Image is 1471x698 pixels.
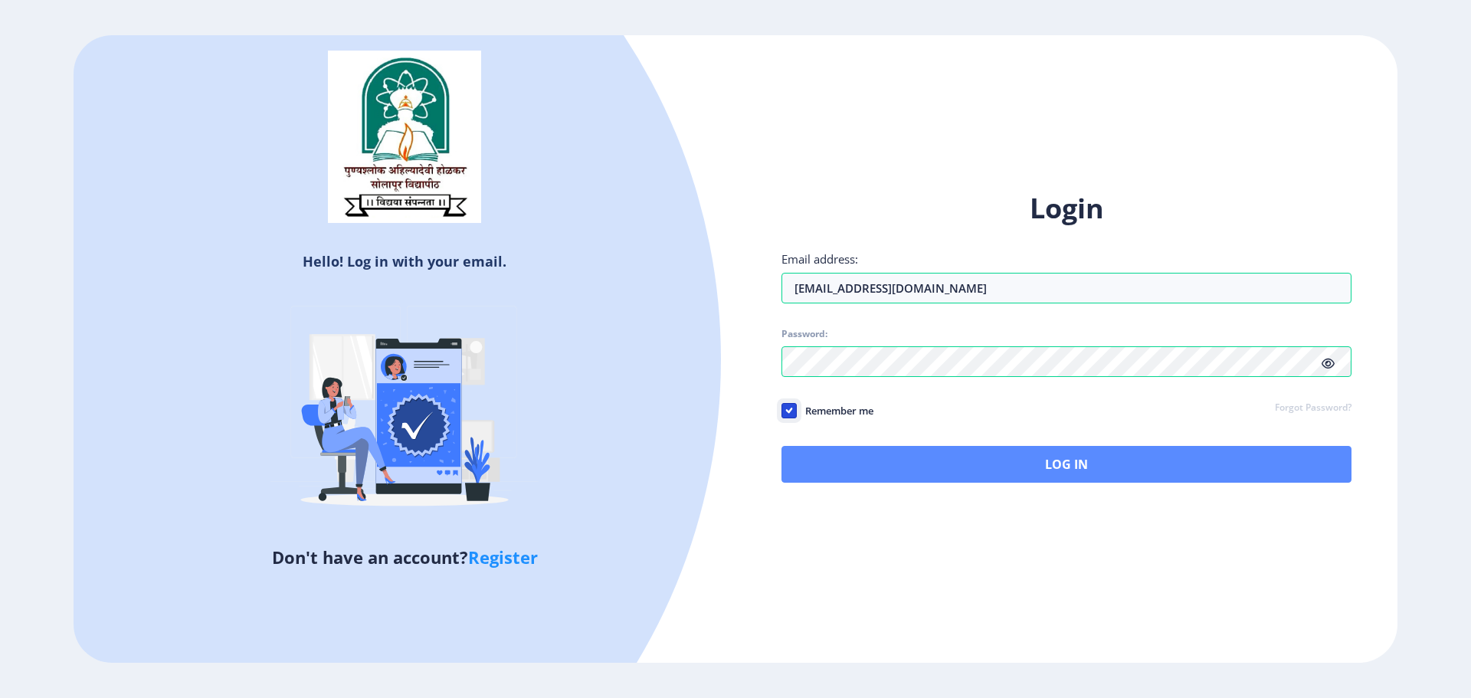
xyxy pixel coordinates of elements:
[781,190,1351,227] h1: Login
[781,328,827,340] label: Password:
[468,546,538,569] a: Register
[781,446,1351,483] button: Log In
[781,251,858,267] label: Email address:
[85,545,724,569] h5: Don't have an account?
[270,277,539,545] img: Verified-rafiki.svg
[797,401,873,420] span: Remember me
[1275,401,1351,415] a: Forgot Password?
[328,51,481,224] img: sulogo.png
[781,273,1351,303] input: Email address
